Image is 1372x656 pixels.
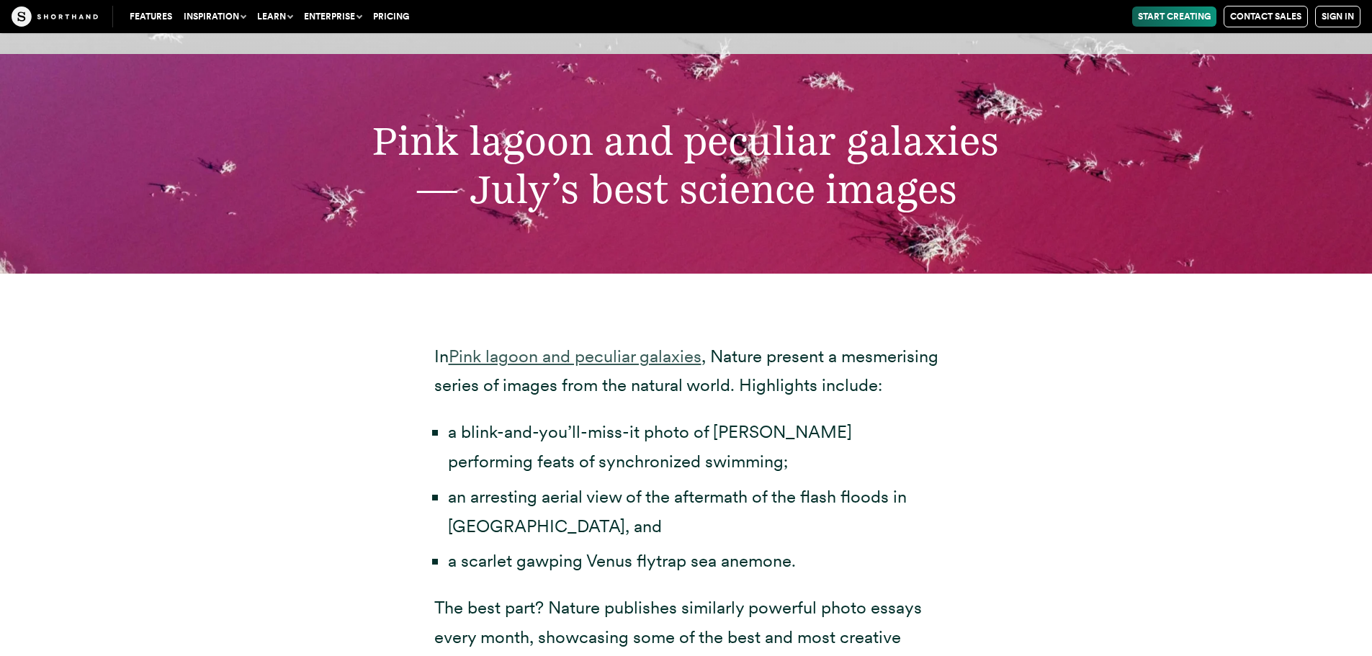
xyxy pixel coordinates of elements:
a: Start Creating [1132,6,1216,27]
a: Features [124,6,178,27]
li: a blink-and-you’ll-miss-it photo of [PERSON_NAME] performing feats of synchronized swimming; [448,418,938,477]
h2: Pink lagoon and peculiar galaxies — July’s best science images [218,116,1154,212]
img: The Craft [12,6,98,27]
a: Sign in [1315,6,1360,27]
a: Pink lagoon and peculiar galaxies [449,346,701,367]
button: Enterprise [298,6,367,27]
a: Pricing [367,6,415,27]
li: a scarlet gawping Venus flytrap sea anemone. [448,547,938,576]
a: Contact Sales [1224,6,1308,27]
li: an arresting aerial view of the aftermath of the flash floods in [GEOGRAPHIC_DATA], and [448,482,938,542]
button: Inspiration [178,6,251,27]
p: In , Nature present a mesmerising series of images from the natural world. Highlights include: [434,342,938,401]
button: Learn [251,6,298,27]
